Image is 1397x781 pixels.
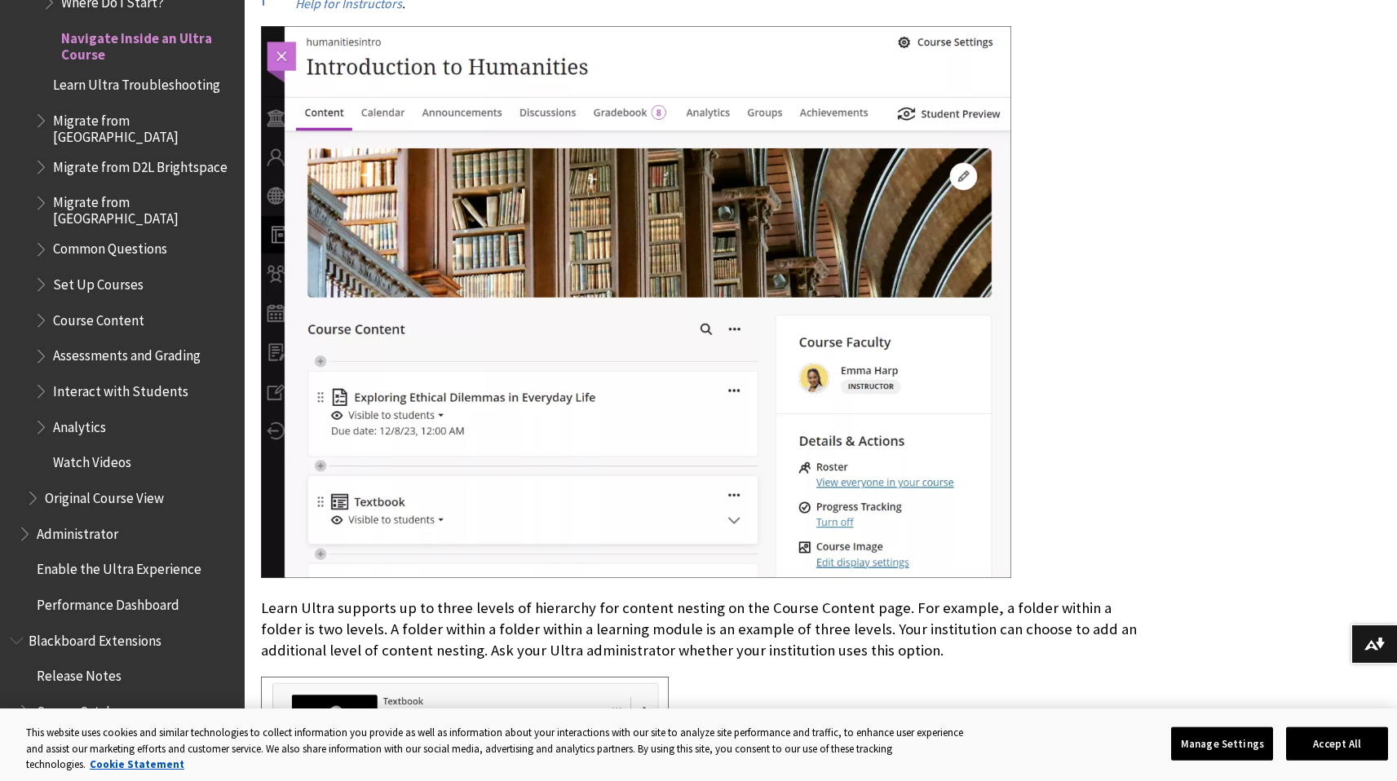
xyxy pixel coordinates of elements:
img: Course Content page [261,26,1011,579]
span: Common Questions [53,236,167,258]
span: Release Notes [37,663,122,685]
span: Navigate Inside an Ultra Course [61,24,233,63]
span: Assessments and Grading [53,342,201,364]
div: This website uses cookies and similar technologies to collect information you provide as well as ... [26,725,978,773]
span: Course Content [53,307,144,329]
span: Performance Dashboard [37,591,179,613]
span: Migrate from [GEOGRAPHIC_DATA] [53,107,233,145]
span: Analytics [53,413,106,435]
p: Learn Ultra supports up to three levels of hierarchy for content nesting on the Course Content pa... [261,598,1139,662]
span: Migrate from D2L Brightspace [53,153,228,175]
span: Migrate from [GEOGRAPHIC_DATA] [53,189,233,227]
span: Interact with Students [53,377,188,399]
button: Manage Settings [1171,726,1273,761]
span: Original Course View [45,484,164,506]
span: Course Catalog [37,698,125,720]
span: Set Up Courses [53,271,144,293]
span: Administrator [37,520,118,542]
span: Blackboard Extensions [29,627,161,649]
a: More information about your privacy, opens in a new tab [90,757,184,771]
span: Watch Videos [53,449,131,471]
button: Accept All [1286,726,1388,761]
span: Enable the Ultra Experience [37,556,201,578]
span: Learn Ultra Troubleshooting [53,71,220,93]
